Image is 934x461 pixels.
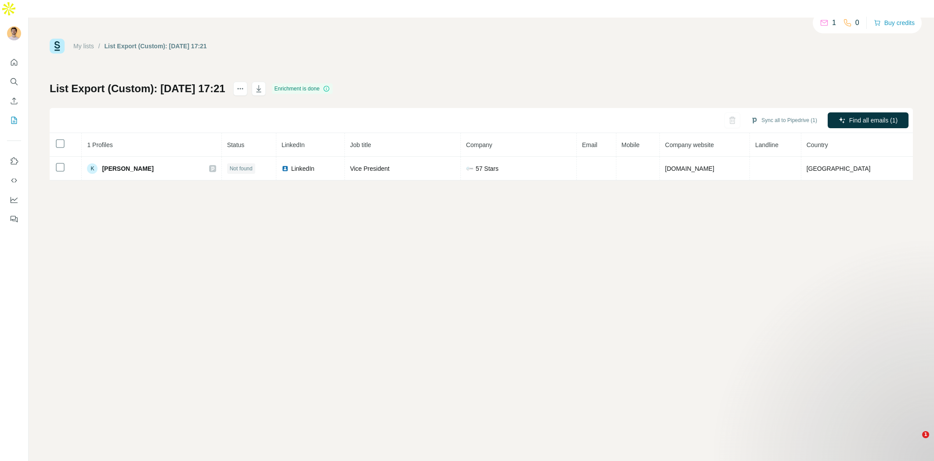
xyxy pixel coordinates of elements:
[230,165,253,173] span: Not found
[582,141,597,148] span: Email
[807,141,828,148] span: Country
[102,164,153,173] span: [PERSON_NAME]
[350,141,371,148] span: Job title
[227,141,245,148] span: Status
[7,153,21,169] button: Use Surfe on LinkedIn
[466,165,473,172] img: company-logo
[7,74,21,90] button: Search
[755,141,778,148] span: Landline
[7,26,21,40] img: Avatar
[87,141,112,148] span: 1 Profiles
[282,165,289,172] img: LinkedIn logo
[98,42,100,50] li: /
[105,42,207,50] div: List Export (Custom): [DATE] 17:21
[745,114,823,127] button: Sync all to Pipedrive (1)
[50,82,225,96] h1: List Export (Custom): [DATE] 17:21
[828,112,909,128] button: Find all emails (1)
[7,192,21,208] button: Dashboard
[807,165,871,172] span: [GEOGRAPHIC_DATA]
[922,431,929,438] span: 1
[476,164,499,173] span: 57 Stars
[291,164,315,173] span: LinkedIn
[7,112,21,128] button: My lists
[466,141,492,148] span: Company
[7,173,21,188] button: Use Surfe API
[855,18,859,28] p: 0
[233,82,247,96] button: actions
[904,431,925,452] iframe: Intercom live chat
[50,39,65,54] img: Surfe Logo
[849,116,898,125] span: Find all emails (1)
[282,141,305,148] span: LinkedIn
[87,163,98,174] div: K
[73,43,94,50] a: My lists
[272,83,333,94] div: Enrichment is done
[350,165,390,172] span: Vice President
[7,54,21,70] button: Quick start
[7,93,21,109] button: Enrich CSV
[665,141,714,148] span: Company website
[874,17,915,29] button: Buy credits
[832,18,836,28] p: 1
[7,211,21,227] button: Feedback
[665,165,714,172] span: [DOMAIN_NAME]
[622,141,640,148] span: Mobile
